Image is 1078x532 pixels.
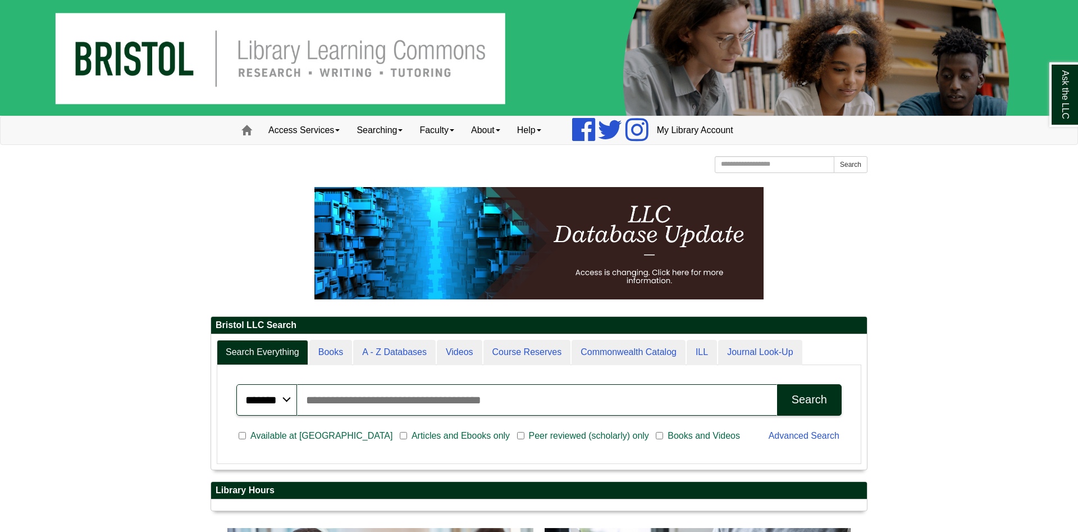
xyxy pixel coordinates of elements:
[483,340,571,365] a: Course Reserves
[411,116,463,144] a: Faculty
[524,429,654,443] span: Peer reviewed (scholarly) only
[260,116,348,144] a: Access Services
[777,384,842,416] button: Search
[211,317,867,334] h2: Bristol LLC Search
[572,340,686,365] a: Commonwealth Catalog
[353,340,436,365] a: A - Z Databases
[509,116,550,144] a: Help
[246,429,397,443] span: Available at [GEOGRAPHIC_DATA]
[211,482,867,499] h2: Library Hours
[792,393,827,406] div: Search
[648,116,742,144] a: My Library Account
[407,429,514,443] span: Articles and Ebooks only
[656,431,663,441] input: Books and Videos
[400,431,407,441] input: Articles and Ebooks only
[834,156,867,173] button: Search
[348,116,411,144] a: Searching
[314,187,764,299] img: HTML tutorial
[437,340,482,365] a: Videos
[718,340,802,365] a: Journal Look-Up
[239,431,246,441] input: Available at [GEOGRAPHIC_DATA]
[217,340,308,365] a: Search Everything
[687,340,717,365] a: ILL
[769,431,839,440] a: Advanced Search
[517,431,524,441] input: Peer reviewed (scholarly) only
[463,116,509,144] a: About
[309,340,352,365] a: Books
[663,429,744,443] span: Books and Videos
